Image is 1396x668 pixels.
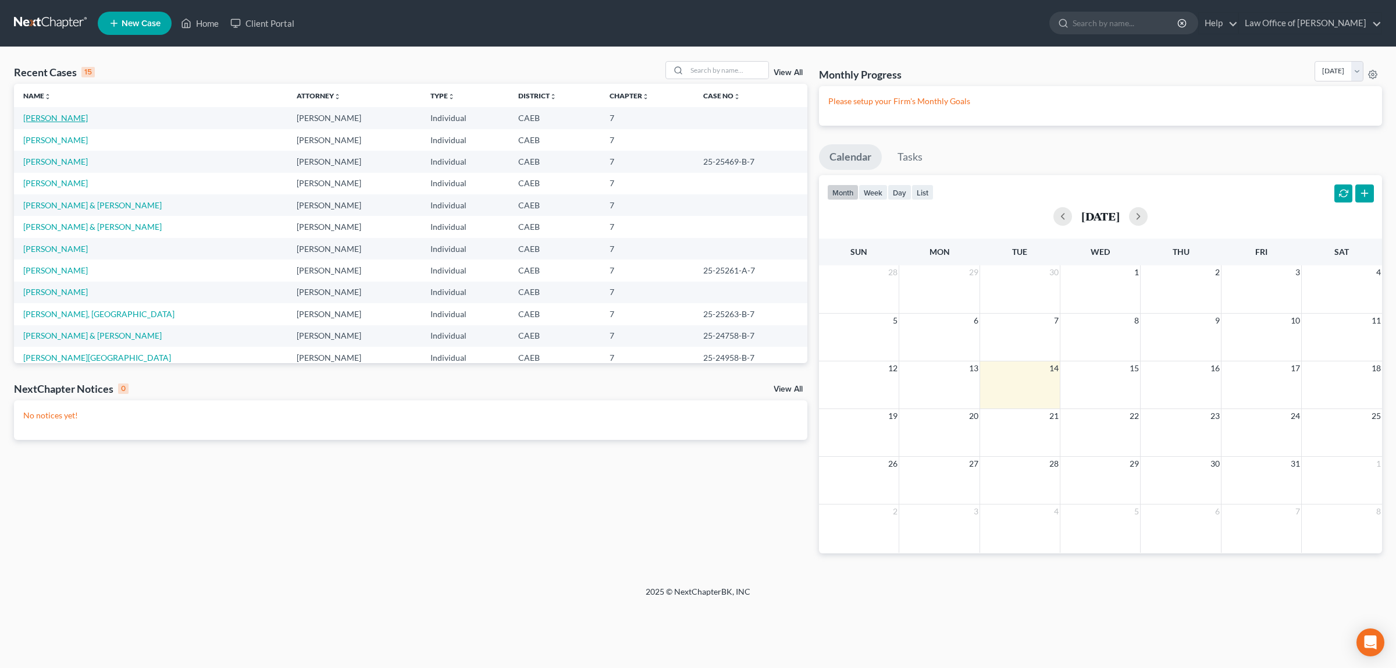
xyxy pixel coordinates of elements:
[610,91,649,100] a: Chapterunfold_more
[1290,314,1301,328] span: 10
[14,382,129,396] div: NextChapter Notices
[1290,361,1301,375] span: 17
[774,385,803,393] a: View All
[1209,409,1221,423] span: 23
[421,303,509,325] td: Individual
[287,260,421,281] td: [PERSON_NAME]
[421,129,509,151] td: Individual
[287,194,421,216] td: [PERSON_NAME]
[968,361,980,375] span: 13
[421,260,509,281] td: Individual
[887,457,899,471] span: 26
[421,194,509,216] td: Individual
[287,151,421,172] td: [PERSON_NAME]
[1356,628,1384,656] div: Open Intercom Messenger
[509,173,601,194] td: CAEB
[287,303,421,325] td: [PERSON_NAME]
[1294,265,1301,279] span: 3
[1290,457,1301,471] span: 31
[518,91,557,100] a: Districtunfold_more
[509,347,601,368] td: CAEB
[600,129,694,151] td: 7
[600,107,694,129] td: 7
[421,325,509,347] td: Individual
[887,144,933,170] a: Tasks
[600,260,694,281] td: 7
[600,194,694,216] td: 7
[774,69,803,77] a: View All
[448,93,455,100] i: unfold_more
[23,244,88,254] a: [PERSON_NAME]
[819,67,902,81] h3: Monthly Progress
[1128,361,1140,375] span: 15
[600,238,694,260] td: 7
[600,325,694,347] td: 7
[887,265,899,279] span: 28
[600,216,694,237] td: 7
[1133,504,1140,518] span: 5
[694,260,807,281] td: 25-25261-A-7
[888,184,911,200] button: day
[287,129,421,151] td: [PERSON_NAME]
[509,151,601,172] td: CAEB
[1294,504,1301,518] span: 7
[1214,504,1221,518] span: 6
[334,93,341,100] i: unfold_more
[600,303,694,325] td: 7
[1012,247,1027,257] span: Tue
[23,135,88,145] a: [PERSON_NAME]
[287,107,421,129] td: [PERSON_NAME]
[1048,361,1060,375] span: 14
[1239,13,1381,34] a: Law Office of [PERSON_NAME]
[703,91,740,100] a: Case Nounfold_more
[1133,314,1140,328] span: 8
[968,457,980,471] span: 27
[642,93,649,100] i: unfold_more
[509,129,601,151] td: CAEB
[1173,247,1190,257] span: Thu
[1375,265,1382,279] span: 4
[733,93,740,100] i: unfold_more
[430,91,455,100] a: Typeunfold_more
[973,504,980,518] span: 3
[600,151,694,172] td: 7
[973,314,980,328] span: 6
[366,586,1030,607] div: 2025 © NextChapterBK, INC
[1081,210,1120,222] h2: [DATE]
[887,361,899,375] span: 12
[44,93,51,100] i: unfold_more
[509,216,601,237] td: CAEB
[1255,247,1267,257] span: Fri
[1048,457,1060,471] span: 28
[1209,361,1221,375] span: 16
[1334,247,1349,257] span: Sat
[23,265,88,275] a: [PERSON_NAME]
[509,325,601,347] td: CAEB
[287,238,421,260] td: [PERSON_NAME]
[819,144,882,170] a: Calendar
[509,194,601,216] td: CAEB
[287,216,421,237] td: [PERSON_NAME]
[550,93,557,100] i: unfold_more
[968,409,980,423] span: 20
[225,13,300,34] a: Client Portal
[1053,504,1060,518] span: 4
[1048,265,1060,279] span: 30
[600,173,694,194] td: 7
[509,282,601,303] td: CAEB
[421,347,509,368] td: Individual
[859,184,888,200] button: week
[1053,314,1060,328] span: 7
[297,91,341,100] a: Attorneyunfold_more
[1091,247,1110,257] span: Wed
[23,200,162,210] a: [PERSON_NAME] & [PERSON_NAME]
[287,347,421,368] td: [PERSON_NAME]
[694,347,807,368] td: 25-24958-B-7
[81,67,95,77] div: 15
[1290,409,1301,423] span: 24
[421,216,509,237] td: Individual
[1199,13,1238,34] a: Help
[1133,265,1140,279] span: 1
[827,184,859,200] button: month
[892,504,899,518] span: 2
